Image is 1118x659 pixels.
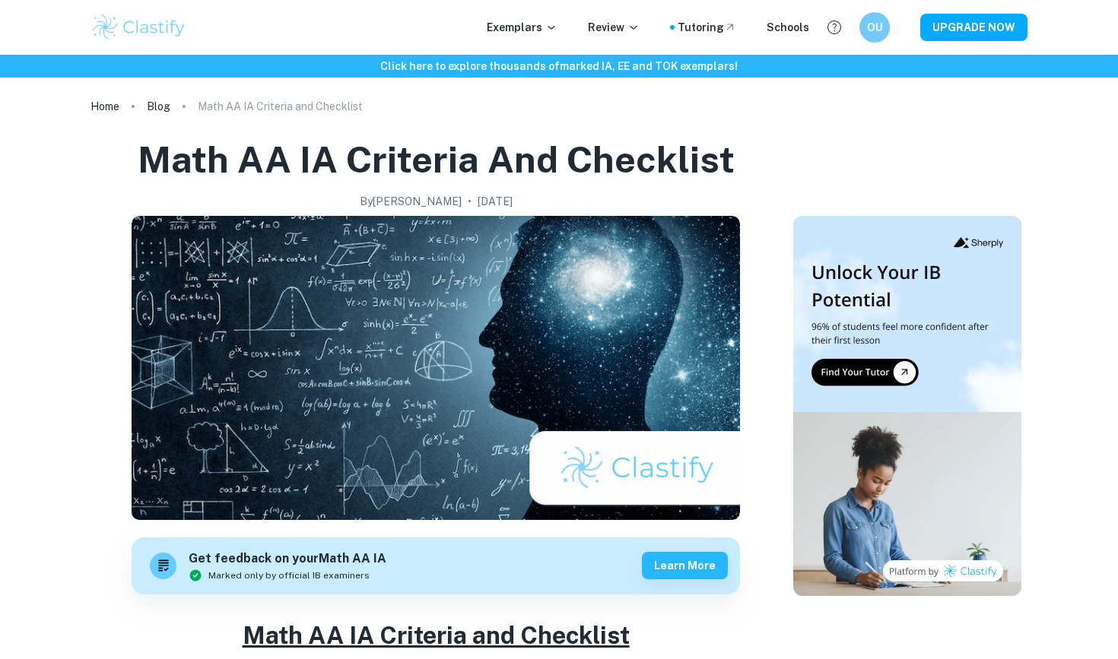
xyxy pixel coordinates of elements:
button: Learn more [642,552,728,579]
img: Math AA IA Criteria and Checklist cover image [132,216,740,520]
img: Thumbnail [793,216,1021,596]
button: UPGRADE NOW [920,14,1027,41]
a: Tutoring [678,19,736,36]
h2: [DATE] [478,193,513,210]
button: OU [859,12,890,43]
a: Schools [767,19,809,36]
button: Help and Feedback [821,14,847,40]
h6: OU [866,19,884,36]
a: Home [91,96,119,117]
h6: Click here to explore thousands of marked IA, EE and TOK exemplars ! [3,58,1115,74]
h6: Get feedback on your Math AA IA [189,550,386,569]
h1: Math AA IA Criteria and Checklist [138,135,735,184]
p: Exemplars [487,19,557,36]
u: Math AA IA Criteria and Checklist [243,621,630,649]
p: Math AA IA Criteria and Checklist [198,98,363,115]
a: Blog [147,96,170,117]
p: Review [588,19,640,36]
a: Get feedback on yourMath AA IAMarked only by official IB examinersLearn more [132,537,740,594]
p: • [468,193,472,210]
h2: By [PERSON_NAME] [360,193,462,210]
span: Marked only by official IB examiners [208,569,370,582]
img: Clastify logo [91,12,187,43]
